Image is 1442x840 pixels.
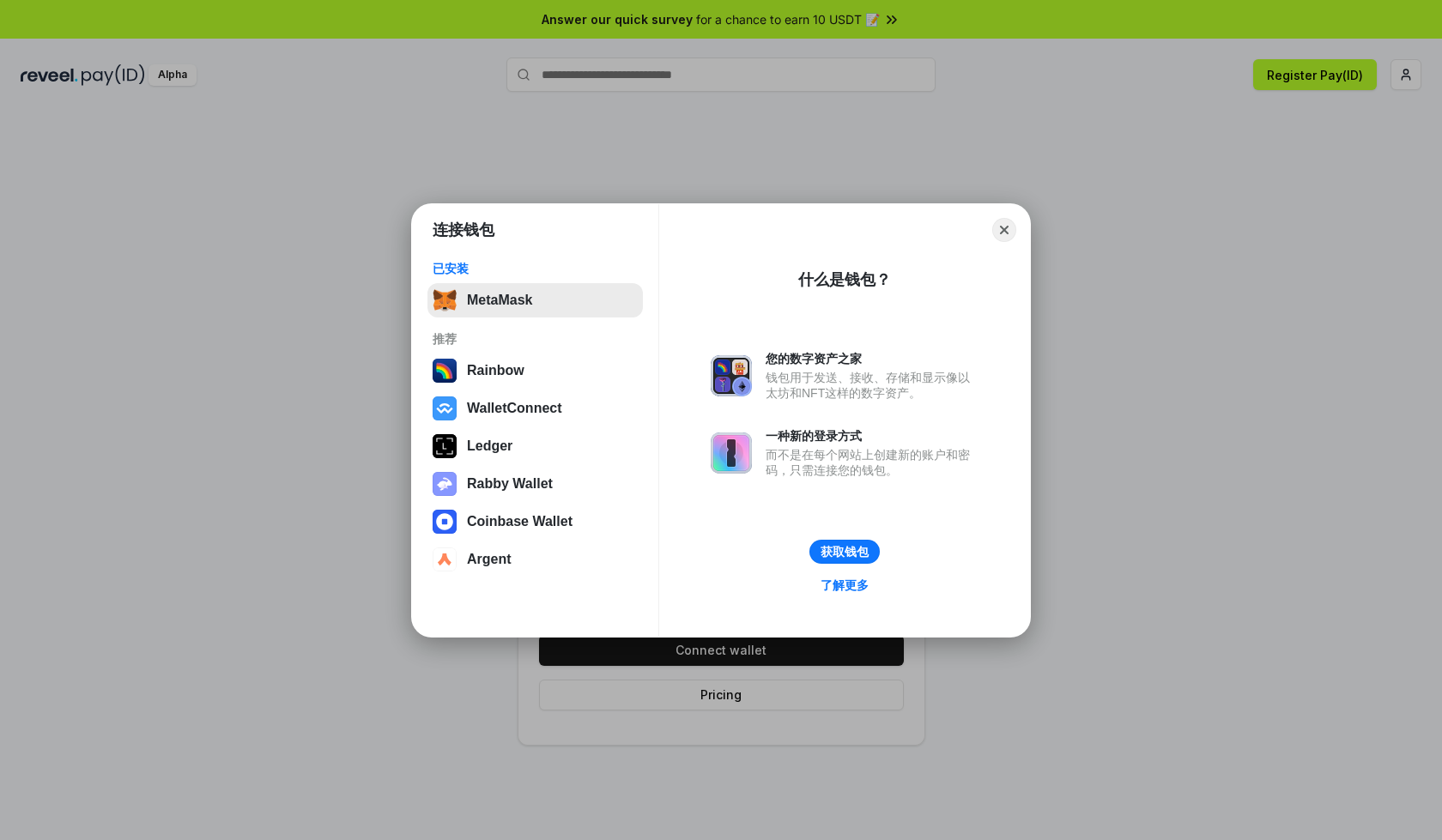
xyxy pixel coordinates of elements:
[427,542,643,577] button: Argent
[992,218,1016,242] button: Close
[433,359,457,383] img: svg+xml,%3Csvg%20width%3D%22120%22%20height%3D%22120%22%20viewBox%3D%220%200%20120%20120%22%20fil...
[821,577,869,593] div: 了解更多
[433,261,638,276] div: 已安装
[433,547,457,571] img: svg+xml,%3Csvg%20width%3D%2228%22%20height%3D%2228%22%20viewBox%3D%220%200%2028%2028%22%20fill%3D...
[427,354,643,388] button: Rainbow
[809,540,880,564] button: 获取钱包
[427,505,643,539] button: Coinbase Wallet
[427,391,643,426] button: WalletConnect
[433,472,457,496] img: svg+xml,%3Csvg%20xmlns%3D%22http%3A%2F%2Fwww.w3.org%2F2000%2Fsvg%22%20fill%3D%22none%22%20viewBox...
[467,476,553,492] div: Rabby Wallet
[433,396,457,420] img: svg+xml,%3Csvg%20width%3D%2228%22%20height%3D%2228%22%20viewBox%3D%220%200%2028%2028%22%20fill%3D...
[427,467,643,501] button: Rabby Wallet
[467,363,524,378] div: Rainbow
[766,370,978,401] div: 钱包用于发送、接收、存储和显示像以太坊和NFT这样的数字资产。
[467,552,512,567] div: Argent
[467,401,562,416] div: WalletConnect
[711,355,752,396] img: svg+xml,%3Csvg%20xmlns%3D%22http%3A%2F%2Fwww.w3.org%2F2000%2Fsvg%22%20fill%3D%22none%22%20viewBox...
[433,220,494,240] h1: 连接钱包
[467,514,573,529] div: Coinbase Wallet
[433,331,638,347] div: 推荐
[427,429,643,463] button: Ledger
[433,510,457,534] img: svg+xml,%3Csvg%20width%3D%2228%22%20height%3D%2228%22%20viewBox%3D%220%200%2028%2028%22%20fill%3D...
[427,283,643,317] button: MetaMask
[766,447,978,478] div: 而不是在每个网站上创建新的账户和密码，只需连接您的钱包。
[711,432,752,474] img: svg+xml,%3Csvg%20xmlns%3D%22http%3A%2F%2Fwww.w3.org%2F2000%2Fsvg%22%20fill%3D%22none%22%20viewBox...
[766,428,978,444] div: 一种新的登录方式
[798,269,891,290] div: 什么是钱包？
[821,544,869,559] div: 获取钱包
[810,574,879,596] a: 了解更多
[433,434,457,458] img: svg+xml,%3Csvg%20xmlns%3D%22http%3A%2F%2Fwww.w3.org%2F2000%2Fsvg%22%20width%3D%2228%22%20height%3...
[467,438,512,454] div: Ledger
[766,351,978,366] div: 您的数字资产之家
[433,288,457,312] img: svg+xml,%3Csvg%20fill%3D%22none%22%20height%3D%2233%22%20viewBox%3D%220%200%2035%2033%22%20width%...
[467,293,532,308] div: MetaMask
